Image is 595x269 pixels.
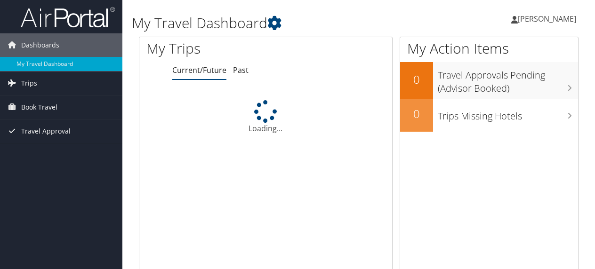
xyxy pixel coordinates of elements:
h3: Travel Approvals Pending (Advisor Booked) [438,64,578,95]
h2: 0 [400,71,433,87]
h3: Trips Missing Hotels [438,105,578,123]
h1: My Action Items [400,39,578,58]
div: Loading... [139,100,392,134]
span: Travel Approval [21,119,71,143]
span: Dashboards [21,33,59,57]
a: 0Trips Missing Hotels [400,99,578,132]
span: Trips [21,71,37,95]
h1: My Trips [146,39,280,58]
h1: My Travel Dashboard [132,13,434,33]
img: airportal-logo.png [21,6,115,28]
a: Current/Future [172,65,226,75]
span: [PERSON_NAME] [518,14,576,24]
a: Past [233,65,249,75]
h2: 0 [400,106,433,122]
a: 0Travel Approvals Pending (Advisor Booked) [400,62,578,98]
span: Book Travel [21,95,57,119]
a: [PERSON_NAME] [511,5,586,33]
